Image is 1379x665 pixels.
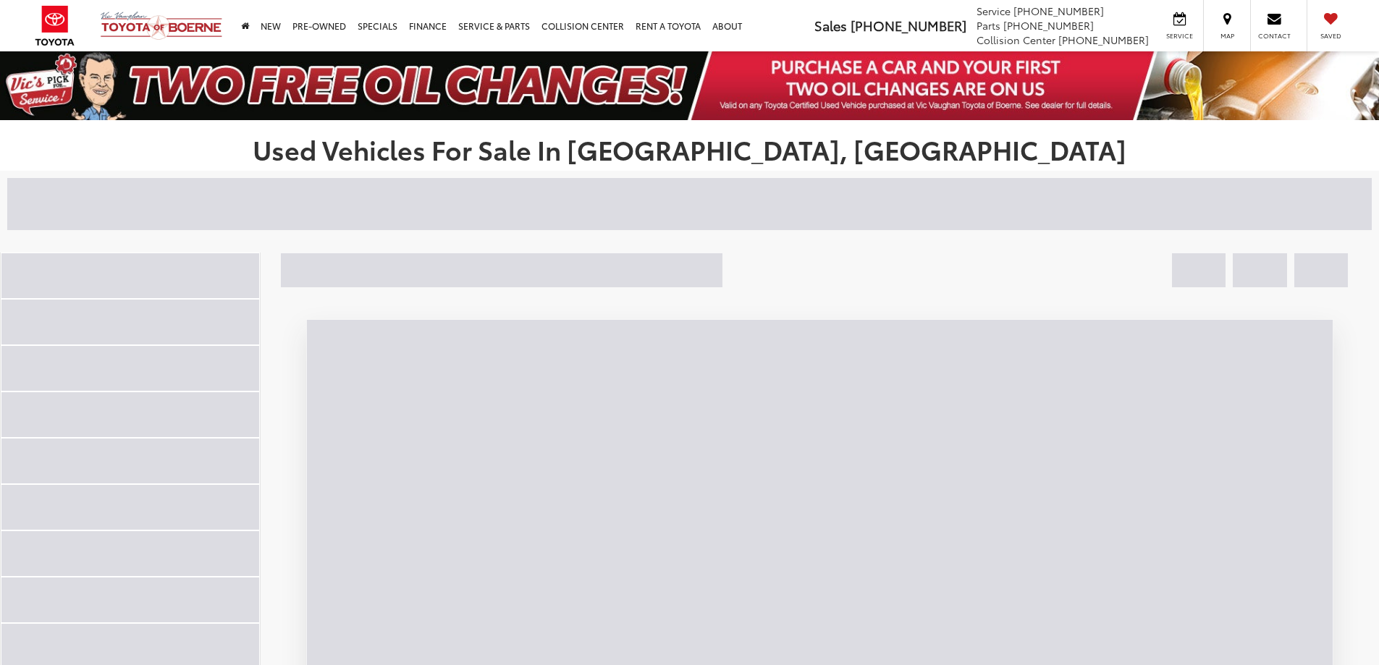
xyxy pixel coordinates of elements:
span: Sales [814,16,847,35]
span: Saved [1315,31,1346,41]
span: Service [1163,31,1196,41]
span: Contact [1258,31,1291,41]
img: Vic Vaughan Toyota of Boerne [100,11,223,41]
span: Service [977,4,1011,18]
span: Parts [977,18,1000,33]
span: [PHONE_NUMBER] [851,16,966,35]
span: [PHONE_NUMBER] [1013,4,1104,18]
span: [PHONE_NUMBER] [1003,18,1094,33]
span: [PHONE_NUMBER] [1058,33,1149,47]
span: Map [1211,31,1243,41]
span: Collision Center [977,33,1055,47]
